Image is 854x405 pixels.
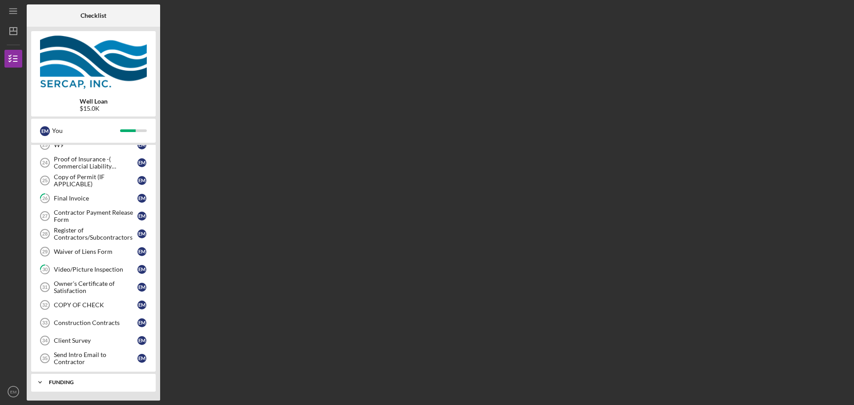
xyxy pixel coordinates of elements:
div: E M [137,158,146,167]
div: Waiver of Liens Form [54,248,137,255]
div: E M [137,194,146,203]
b: Well Loan [80,98,108,105]
a: 34Client SurveyEM [36,332,151,349]
div: COPY OF CHECK [54,301,137,309]
div: Funding [49,380,145,385]
a: 29Waiver of Liens FormEM [36,243,151,261]
tspan: 33 [42,320,48,325]
tspan: 31 [42,285,48,290]
div: E M [137,229,146,238]
tspan: 27 [42,213,48,219]
a: 26Final InvoiceEM [36,189,151,207]
div: E M [137,283,146,292]
a: 28Register of Contractors/SubcontractorsEM [36,225,151,243]
div: E M [137,212,146,221]
div: Construction Contracts [54,319,137,326]
tspan: 30 [42,267,48,273]
div: Client Survey [54,337,137,344]
div: Owner's Certificate of Satisfaction [54,280,137,294]
text: EM [10,389,16,394]
div: E M [137,265,146,274]
b: Checklist [81,12,106,19]
a: 35Send Intro Email to ContractorEM [36,349,151,367]
tspan: 35 [42,356,48,361]
tspan: 23 [42,142,48,148]
a: 24Proof of Insurance -( Commercial Liability Insurance)EM [36,154,151,172]
div: Final Invoice [54,195,137,202]
a: 27Contractor Payment Release FormEM [36,207,151,225]
a: 31Owner's Certificate of SatisfactionEM [36,278,151,296]
div: E M [137,247,146,256]
tspan: 25 [42,178,48,183]
tspan: 28 [42,231,48,237]
a: 23W9EM [36,136,151,154]
div: $15.0K [80,105,108,112]
a: 33Construction ContractsEM [36,314,151,332]
tspan: 24 [42,160,48,165]
a: 30Video/Picture InspectionEM [36,261,151,278]
tspan: 34 [42,338,48,343]
tspan: 29 [42,249,48,254]
div: W9 [54,141,137,148]
tspan: 32 [42,302,48,308]
div: Video/Picture Inspection [54,266,137,273]
div: E M [137,176,146,185]
div: E M [137,140,146,149]
div: Register of Contractors/Subcontractors [54,227,137,241]
div: Copy of Permit (IF APPLICABLE) [54,173,137,188]
button: EM [4,383,22,401]
div: E M [137,301,146,309]
div: E M [40,126,50,136]
div: E M [137,354,146,363]
a: 32COPY OF CHECKEM [36,296,151,314]
div: You [52,123,120,138]
a: 25Copy of Permit (IF APPLICABLE)EM [36,172,151,189]
div: Send Intro Email to Contractor [54,351,137,365]
div: E M [137,318,146,327]
tspan: 26 [42,196,48,201]
div: Proof of Insurance -( Commercial Liability Insurance) [54,156,137,170]
img: Product logo [31,36,156,89]
div: Contractor Payment Release Form [54,209,137,223]
div: E M [137,336,146,345]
